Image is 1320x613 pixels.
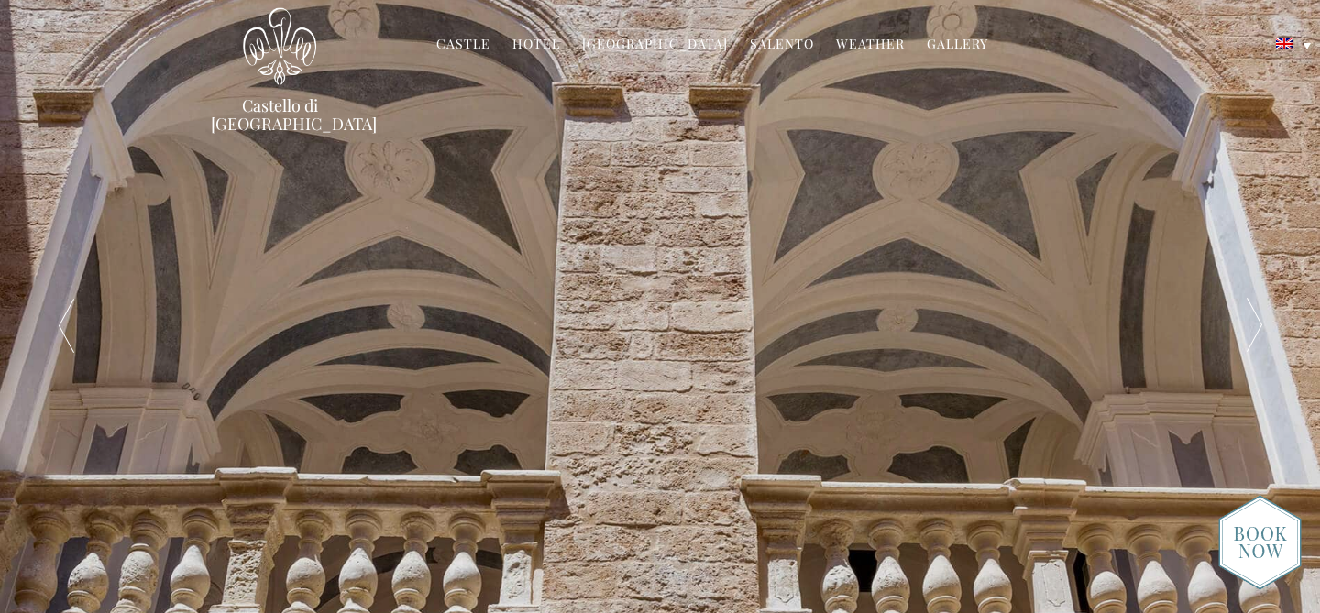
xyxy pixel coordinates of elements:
a: Salento [750,35,814,56]
a: Hotel [512,35,560,56]
a: Weather [836,35,905,56]
a: Gallery [927,35,988,56]
a: [GEOGRAPHIC_DATA] [582,35,728,56]
img: new-booknow.png [1218,495,1302,590]
img: English [1276,38,1292,49]
a: Castello di [GEOGRAPHIC_DATA] [211,96,348,133]
a: Castle [436,35,490,56]
img: Castello di Ugento [243,7,316,85]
